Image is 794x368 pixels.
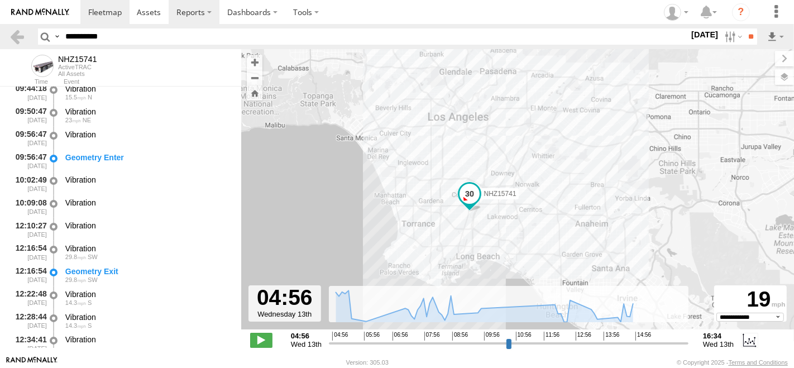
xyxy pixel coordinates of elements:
[346,359,389,366] div: Version: 305.03
[65,322,86,329] span: 14.3
[65,312,231,322] div: Vibration
[88,94,92,101] span: Heading: 6
[677,359,788,366] div: © Copyright 2025 -
[11,8,69,16] img: rand-logo.svg
[703,332,734,340] strong: 16:34
[247,85,262,101] button: Zoom Home
[65,243,231,254] div: Vibration
[332,332,348,341] span: 04:56
[9,128,48,149] div: 09:56:47 [DATE]
[88,299,92,306] span: Heading: 197
[766,28,785,45] label: Export results as...
[65,254,86,260] span: 29.8
[65,117,81,123] span: 23
[58,64,97,70] div: ActiveTRAC
[635,332,651,341] span: 14:56
[576,332,591,341] span: 12:56
[9,219,48,240] div: 12:10:27 [DATE]
[52,28,61,45] label: Search Query
[250,333,272,347] label: Play/Stop
[364,332,380,341] span: 05:56
[65,84,231,94] div: Vibration
[9,288,48,308] div: 12:22:48 [DATE]
[9,242,48,262] div: 12:16:54 [DATE]
[83,117,91,123] span: Heading: 34
[9,333,48,354] div: 12:34:41 [DATE]
[65,299,86,306] span: 14.3
[65,175,231,185] div: Vibration
[247,70,262,85] button: Zoom out
[65,276,86,283] span: 29.8
[484,190,516,198] span: NHZ15741
[291,332,322,340] strong: 04:56
[689,28,720,41] label: [DATE]
[604,332,619,341] span: 13:56
[732,3,750,21] i: ?
[65,152,231,163] div: Geometry Enter
[65,94,86,101] span: 15.5
[9,310,48,331] div: 12:28:44 [DATE]
[247,55,262,70] button: Zoom in
[88,322,92,329] span: Heading: 178
[716,287,785,313] div: 19
[9,151,48,171] div: 09:56:47 [DATE]
[65,107,231,117] div: Vibration
[65,266,231,276] div: Geometry Exit
[9,28,25,45] a: Back to previous Page
[291,340,322,348] span: Wed 13th Aug 2025
[9,174,48,194] div: 10:02:49 [DATE]
[88,254,98,260] span: Heading: 217
[9,197,48,217] div: 10:09:08 [DATE]
[58,55,97,64] div: NHZ15741 - View Asset History
[64,79,241,85] div: Event
[720,28,744,45] label: Search Filter Options
[65,221,231,231] div: Vibration
[6,357,58,368] a: Visit our Website
[424,332,440,341] span: 07:56
[65,198,231,208] div: Vibration
[65,289,231,299] div: Vibration
[660,4,692,21] div: Zulema McIntosch
[393,332,408,341] span: 06:56
[729,359,788,366] a: Terms and Conditions
[88,276,98,283] span: Heading: 217
[9,82,48,103] div: 09:44:18 [DATE]
[452,332,468,341] span: 08:56
[703,340,734,348] span: Wed 13th Aug 2025
[9,265,48,285] div: 12:16:54 [DATE]
[58,70,97,77] div: All Assets
[484,332,500,341] span: 09:56
[65,130,231,140] div: Vibration
[544,332,559,341] span: 11:56
[9,105,48,126] div: 09:50:47 [DATE]
[516,332,532,341] span: 10:56
[9,79,48,85] div: Time
[65,334,231,345] div: Vibration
